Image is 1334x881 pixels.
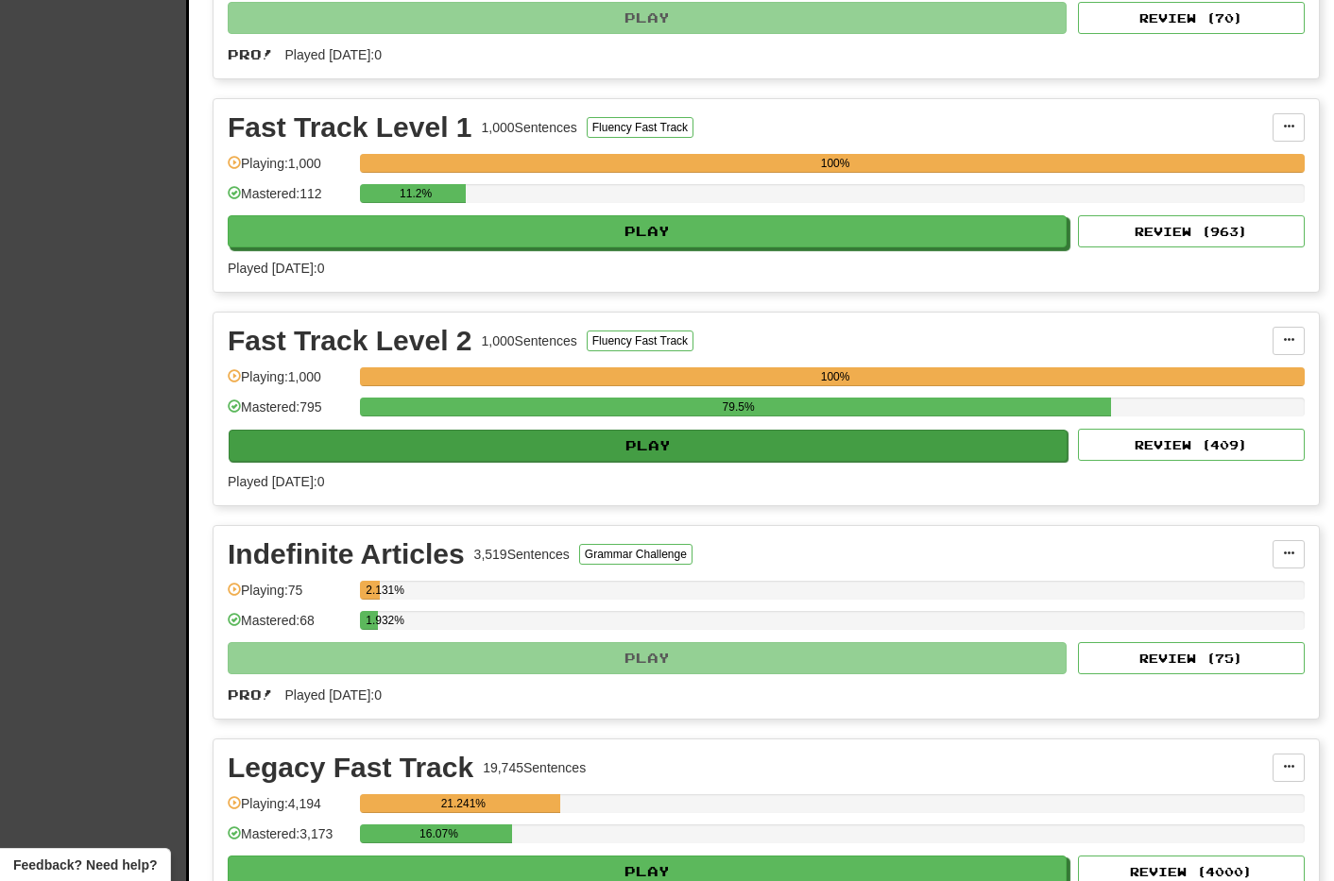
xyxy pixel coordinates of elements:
button: Review (963) [1078,215,1305,247]
span: Played [DATE]: 0 [228,261,324,276]
div: Fast Track Level 1 [228,113,472,142]
div: 2.131% [366,581,380,600]
div: Fast Track Level 2 [228,327,472,355]
div: 19,745 Sentences [483,758,586,777]
div: 1,000 Sentences [482,118,577,137]
div: 11.2% [366,184,466,203]
div: Indefinite Articles [228,540,465,568]
div: Mastered: 3,173 [228,824,351,856]
span: Pro! [228,686,273,703]
span: Played [DATE]: 0 [285,687,382,703]
button: Grammar Challenge [579,544,693,565]
div: 1.932% [366,611,378,630]
div: Legacy Fast Track [228,754,473,782]
button: Review (70) [1078,2,1305,34]
div: 79.5% [366,398,1111,416]
div: Mastered: 68 [228,611,351,642]
div: 21.241% [366,794,560,813]
div: Playing: 1,000 [228,367,351,398]
button: Review (409) [1078,429,1305,461]
div: 100% [366,367,1305,386]
button: Fluency Fast Track [587,117,693,138]
div: Playing: 4,194 [228,794,351,825]
div: Playing: 1,000 [228,154,351,185]
div: Playing: 75 [228,581,351,612]
span: Played [DATE]: 0 [228,474,324,489]
button: Review (75) [1078,642,1305,674]
span: Played [DATE]: 0 [285,47,382,62]
span: Pro! [228,46,273,62]
div: 3,519 Sentences [474,545,570,564]
button: Fluency Fast Track [587,330,693,351]
button: Play [229,430,1068,462]
div: Mastered: 795 [228,398,351,429]
span: Open feedback widget [13,856,157,874]
button: Play [228,215,1067,247]
div: Mastered: 112 [228,184,351,215]
div: 1,000 Sentences [482,331,577,350]
button: Play [228,2,1067,34]
button: Play [228,642,1067,674]
div: 16.07% [366,824,511,843]
div: 100% [366,154,1305,173]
